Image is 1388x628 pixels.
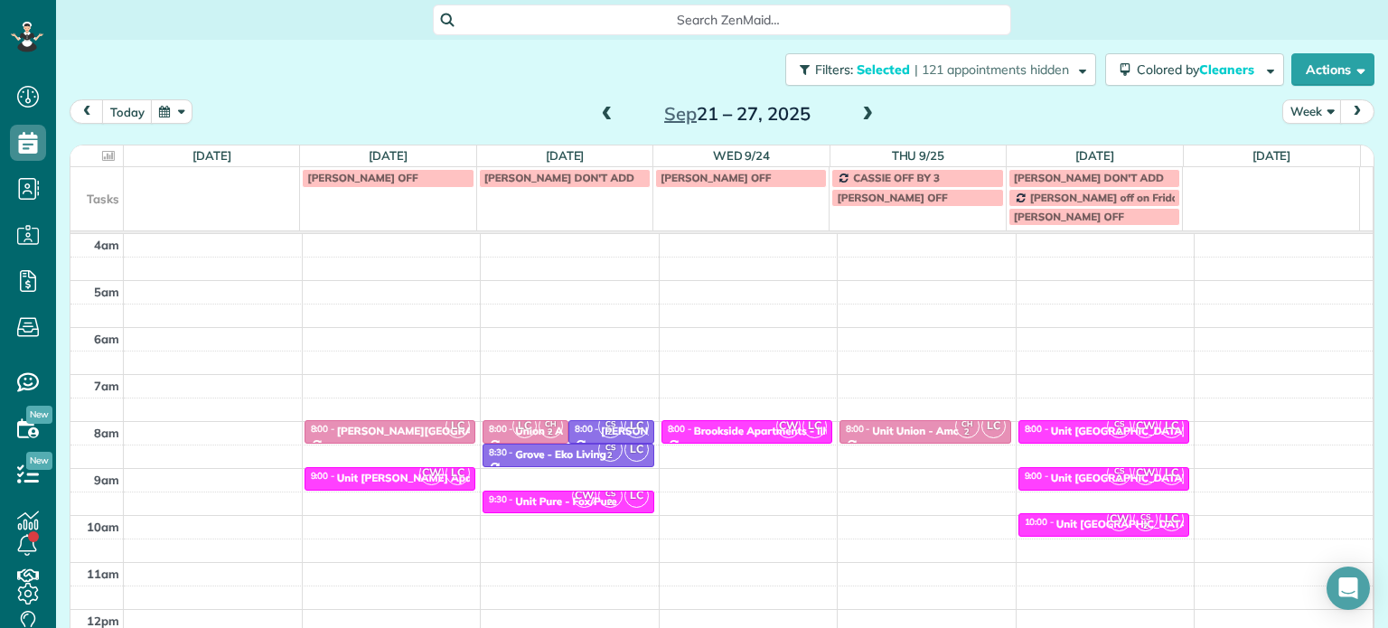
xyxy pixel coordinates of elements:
span: 4am [94,238,119,252]
a: [DATE] [369,148,408,163]
div: Grove - Eko Living [515,448,606,461]
small: 2 [956,424,979,441]
small: 2 [599,494,622,511]
span: 11am [87,567,119,581]
small: 2 [539,424,562,441]
button: prev [70,99,104,124]
span: CASSIE OFF BY 3 [853,171,940,184]
a: Filters: Selected | 121 appointments hidden [776,53,1096,86]
span: CW [572,483,596,508]
div: Unit [GEOGRAPHIC_DATA] - Eko [1051,472,1214,484]
span: [PERSON_NAME] OFF [307,171,417,184]
small: 2 [599,424,622,441]
small: 2 [1108,471,1130,488]
button: Week [1282,99,1342,124]
span: LC [1159,507,1184,531]
div: [PERSON_NAME][GEOGRAPHIC_DATA] - TMG [337,425,569,437]
button: Colored byCleaners [1105,53,1284,86]
span: 12pm [87,614,119,628]
span: CW [419,461,444,485]
button: Actions [1291,53,1374,86]
a: [DATE] [546,148,585,163]
div: Unit [GEOGRAPHIC_DATA] - Eko [1051,425,1214,437]
button: today [102,99,153,124]
span: LC [445,414,470,438]
span: LC [624,437,649,462]
span: Selected [857,61,911,78]
span: CW [776,414,801,438]
span: LC [445,461,470,485]
span: 6am [94,332,119,346]
span: 5am [94,285,119,299]
span: LC [802,414,827,438]
span: [PERSON_NAME] DON'T ADD [1014,171,1164,184]
span: | 121 appointments hidden [914,61,1069,78]
div: Unit Union - Amc [872,425,958,437]
span: 9am [94,473,119,487]
button: next [1340,99,1374,124]
span: [PERSON_NAME] OFF [1014,210,1124,223]
span: Cleaners [1199,61,1257,78]
span: 10am [87,520,119,534]
span: [PERSON_NAME] DON'T ADD [484,171,634,184]
span: LC [1159,461,1184,485]
span: LC [1159,414,1184,438]
div: Unit [PERSON_NAME] Apartments - [GEOGRAPHIC_DATA] [337,472,633,484]
a: [DATE] [192,148,231,163]
div: Unit Pure - Fox/Pure [515,495,616,508]
span: Sep [664,102,697,125]
span: CW [1133,414,1158,438]
button: Filters: Selected | 121 appointments hidden [785,53,1096,86]
a: [DATE] [1075,148,1114,163]
span: New [26,406,52,424]
small: 2 [599,447,622,464]
span: Colored by [1137,61,1261,78]
span: 7am [94,379,119,393]
span: Filters: [815,61,853,78]
a: Thu 9/25 [892,148,945,163]
h2: 21 – 27, 2025 [624,104,850,124]
span: New [26,452,52,470]
span: 8am [94,426,119,440]
small: 2 [1108,424,1130,441]
span: CW [1107,507,1131,531]
span: [PERSON_NAME] off on Fridays [1030,191,1189,204]
span: LC [512,414,537,438]
small: 2 [1134,518,1157,535]
div: Unit [GEOGRAPHIC_DATA] - Eko [1056,518,1220,530]
a: [DATE] [1252,148,1291,163]
span: LC [624,414,649,438]
div: Brookside Apartments - illume [694,425,848,437]
span: LC [624,483,649,508]
span: LC [981,414,1006,438]
div: Open Intercom Messenger [1327,567,1370,610]
span: [PERSON_NAME] OFF [661,171,771,184]
span: [PERSON_NAME] OFF [837,191,947,204]
span: CW [1133,461,1158,485]
a: Wed 9/24 [713,148,771,163]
